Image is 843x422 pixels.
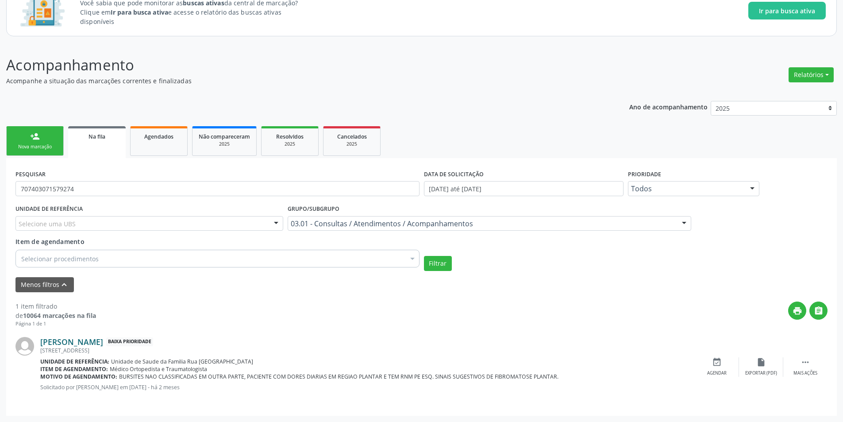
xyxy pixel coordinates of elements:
[6,76,588,85] p: Acompanhe a situação das marcações correntes e finalizadas
[291,219,674,228] span: 03.01 - Consultas / Atendimentos / Acompanhamentos
[23,311,96,320] strong: 10064 marcações na fila
[628,167,661,181] label: Prioridade
[106,337,153,347] span: Baixa Prioridade
[199,133,250,140] span: Não compareceram
[793,306,802,316] i: print
[30,132,40,141] div: person_add
[793,370,817,376] div: Mais ações
[629,101,708,112] p: Ano de acompanhamento
[809,302,828,320] button: 
[199,141,250,147] div: 2025
[13,143,57,150] div: Nova marcação
[712,357,722,367] i: event_available
[337,133,367,140] span: Cancelados
[276,133,304,140] span: Resolvidos
[15,237,85,246] span: Item de agendamento
[745,370,777,376] div: Exportar (PDF)
[707,370,727,376] div: Agendar
[631,184,741,193] span: Todos
[814,306,824,316] i: 
[15,302,96,311] div: 1 item filtrado
[424,256,452,271] button: Filtrar
[144,133,173,140] span: Agendados
[759,6,815,15] span: Ir para busca ativa
[15,337,34,356] img: img
[40,383,695,391] p: Solicitado por [PERSON_NAME] em [DATE] - há 2 meses
[19,219,76,228] span: Selecione uma UBS
[111,8,168,16] strong: Ir para busca ativa
[424,181,624,196] input: Selecione um intervalo
[15,167,46,181] label: PESQUISAR
[801,357,810,367] i: 
[748,2,826,19] button: Ir para busca ativa
[21,254,99,263] span: Selecionar procedimentos
[788,302,806,320] button: print
[40,373,117,380] b: Motivo de agendamento:
[40,358,109,365] b: Unidade de referência:
[6,54,588,76] p: Acompanhamento
[59,280,69,290] i: keyboard_arrow_up
[424,167,484,181] label: DATA DE SOLICITAÇÃO
[789,67,834,82] button: Relatórios
[330,141,374,147] div: 2025
[119,373,558,380] span: BURSITES NAO CLASSIFICADAS EM OUTRA PARTE, PACIENTE COM DORES DIARIAS EM REGIAO PLANTAR E TEM RNM...
[268,141,312,147] div: 2025
[110,365,207,373] span: Médico Ortopedista e Traumatologista
[15,202,83,216] label: UNIDADE DE REFERÊNCIA
[15,181,420,196] input: Nome, CNS
[15,311,96,320] div: de
[288,202,339,216] label: Grupo/Subgrupo
[15,277,74,293] button: Menos filtroskeyboard_arrow_up
[756,357,766,367] i: insert_drive_file
[40,337,103,347] a: [PERSON_NAME]
[111,358,253,365] span: Unidade de Saude da Familia Rua [GEOGRAPHIC_DATA]
[40,365,108,373] b: Item de agendamento:
[15,320,96,328] div: Página 1 de 1
[40,347,695,354] div: [STREET_ADDRESS]
[89,133,105,140] span: Na fila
